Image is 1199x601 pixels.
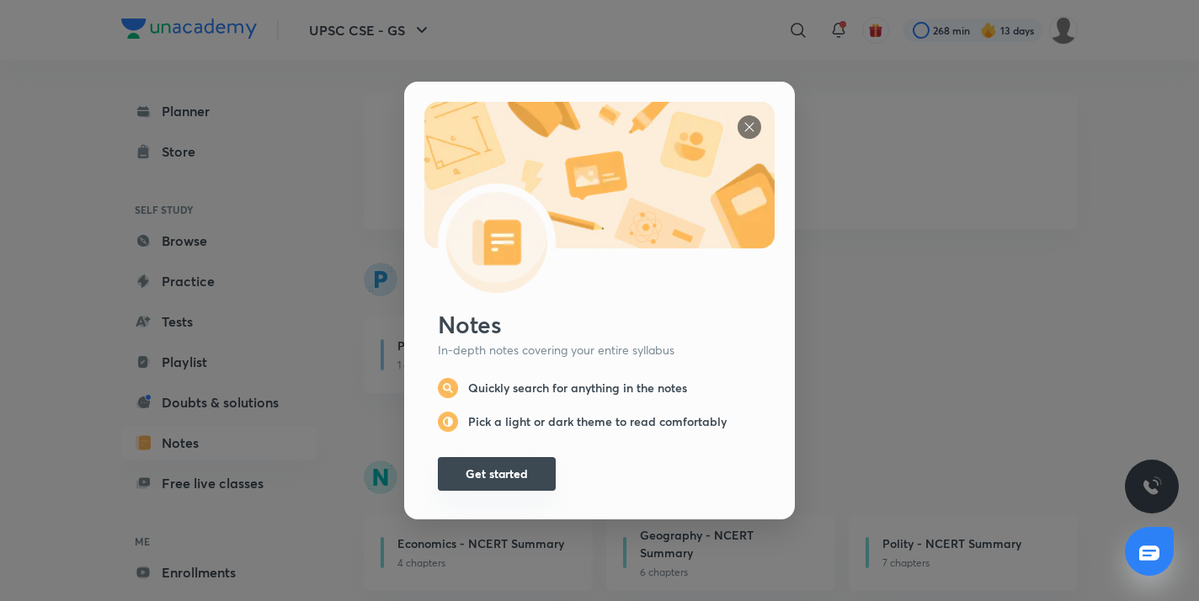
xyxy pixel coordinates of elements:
img: notes [438,378,458,398]
h6: Quickly search for anything in the notes [468,380,687,396]
img: notes [738,115,761,139]
h6: Pick a light or dark theme to read comfortably [468,414,727,429]
div: Notes [438,309,775,339]
p: In-depth notes covering your entire syllabus [438,343,761,358]
button: Get started [438,457,556,491]
img: notes [438,412,458,432]
img: notes [424,102,775,293]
